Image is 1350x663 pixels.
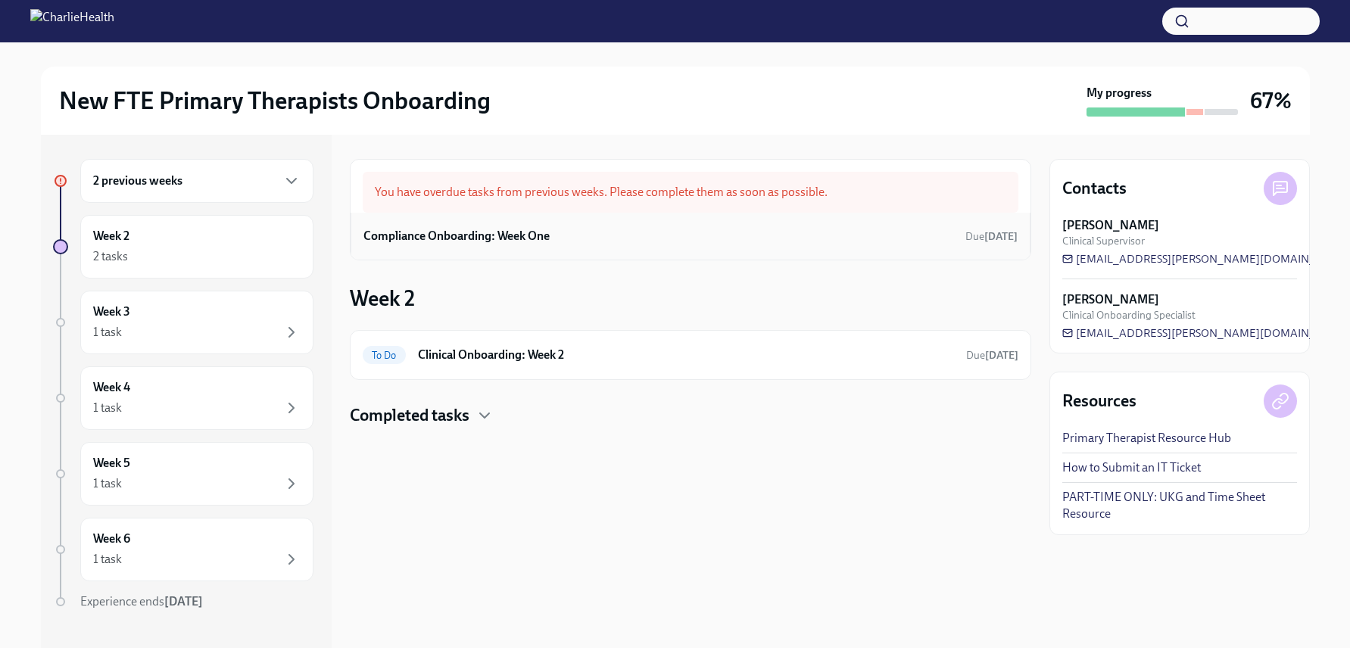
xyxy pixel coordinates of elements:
[93,455,130,472] h6: Week 5
[965,229,1018,244] span: August 24th, 2025 09:00
[966,349,1018,362] span: Due
[350,404,1031,427] div: Completed tasks
[53,366,313,430] a: Week 41 task
[93,173,182,189] h6: 2 previous weeks
[59,86,491,116] h2: New FTE Primary Therapists Onboarding
[93,531,130,547] h6: Week 6
[93,551,122,568] div: 1 task
[1062,217,1159,234] strong: [PERSON_NAME]
[164,594,203,609] strong: [DATE]
[363,350,406,361] span: To Do
[93,400,122,416] div: 1 task
[53,291,313,354] a: Week 31 task
[1250,87,1292,114] h3: 67%
[93,475,122,492] div: 1 task
[80,594,203,609] span: Experience ends
[350,404,469,427] h4: Completed tasks
[1062,390,1136,412] h4: Resources
[1062,308,1196,322] span: Clinical Onboarding Specialist
[985,349,1018,362] strong: [DATE]
[93,379,130,396] h6: Week 4
[1062,489,1297,522] a: PART-TIME ONLY: UKG and Time Sheet Resource
[1062,177,1127,200] h4: Contacts
[363,225,1018,247] a: Compliance Onboarding: Week OneDue[DATE]
[1087,85,1152,101] strong: My progress
[363,343,1018,367] a: To DoClinical Onboarding: Week 2Due[DATE]
[363,228,550,244] h6: Compliance Onboarding: Week One
[350,285,415,312] h3: Week 2
[1062,291,1159,308] strong: [PERSON_NAME]
[93,228,129,244] h6: Week 2
[1062,459,1201,476] a: How to Submit an IT Ticket
[30,9,114,33] img: CharlieHealth
[1062,234,1145,248] span: Clinical Supervisor
[80,159,313,203] div: 2 previous weeks
[418,347,954,363] h6: Clinical Onboarding: Week 2
[93,303,130,320] h6: Week 3
[53,518,313,581] a: Week 61 task
[93,248,128,265] div: 2 tasks
[1062,430,1231,447] a: Primary Therapist Resource Hub
[966,348,1018,363] span: August 30th, 2025 09:00
[363,172,1018,213] div: You have overdue tasks from previous weeks. Please complete them as soon as possible.
[965,230,1018,243] span: Due
[53,215,313,279] a: Week 22 tasks
[53,442,313,506] a: Week 51 task
[93,324,122,341] div: 1 task
[984,230,1018,243] strong: [DATE]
